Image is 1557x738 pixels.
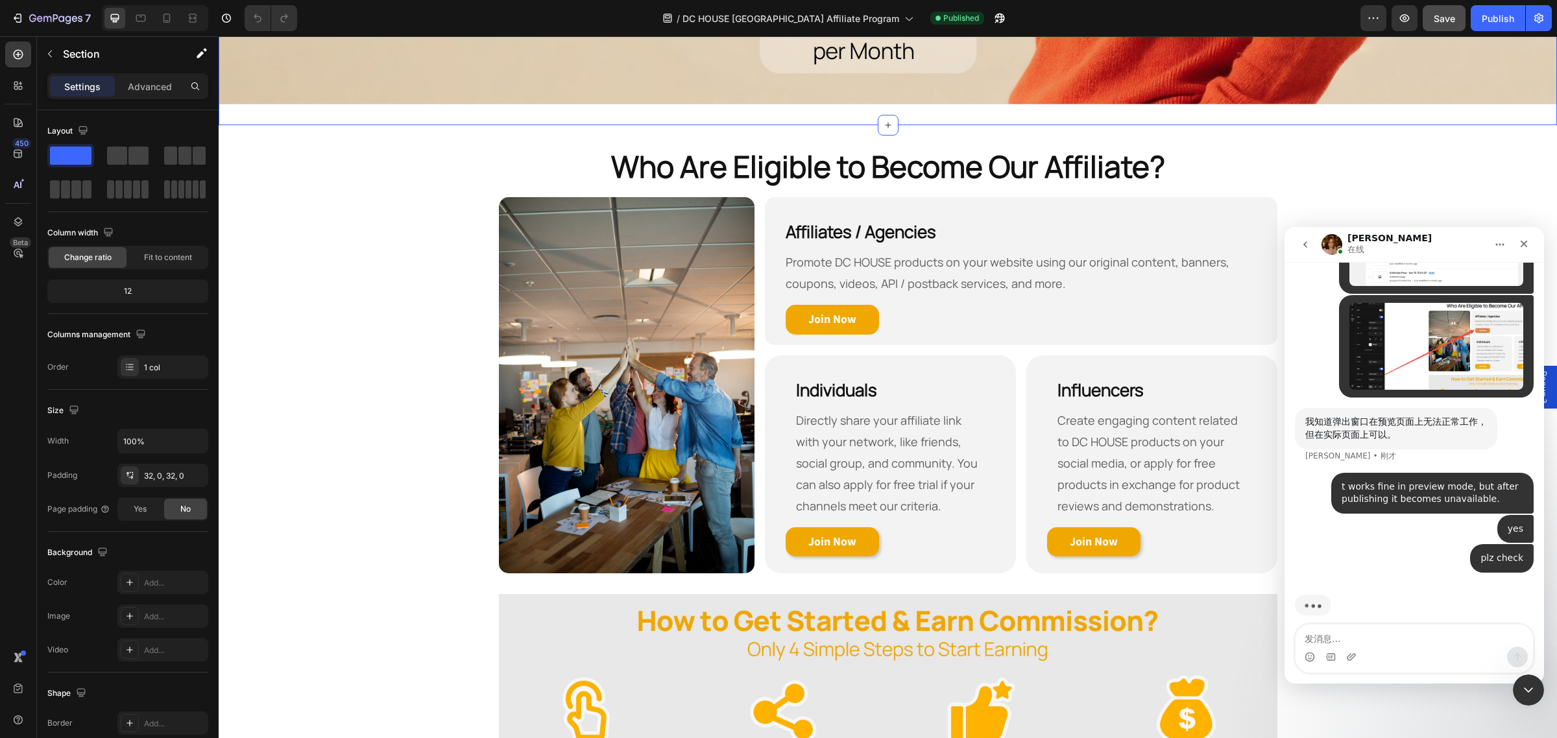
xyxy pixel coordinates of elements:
[577,376,759,477] span: Directly share your affiliate link with your network, like friends, social group, and community. ...
[1513,674,1544,706] iframe: Intercom live chat
[144,645,205,656] div: Add...
[64,80,101,93] p: Settings
[1423,5,1466,31] button: Save
[47,544,110,562] div: Background
[47,326,149,344] div: Columns management
[47,610,70,622] div: Image
[47,123,91,140] div: Layout
[677,12,680,25] span: /
[590,274,638,293] div: Rich Text Editor. Editing area: main
[245,5,297,31] div: Undo/Redo
[47,470,77,481] div: Padding
[1285,227,1544,684] iframe: Intercom live chat
[219,36,1557,738] iframe: Design area
[63,46,169,62] p: Section
[85,10,91,26] p: 7
[392,110,947,150] span: Who Are Eligible to Become Our Affiliate?
[1471,5,1525,31] button: Publish
[144,362,205,374] div: 1 col
[839,342,925,365] strong: Influencers
[828,491,922,521] a: Join Now
[144,252,192,263] span: Fit to content
[144,611,205,623] div: Add...
[47,577,67,588] div: Color
[577,342,658,365] strong: Individuals
[1434,13,1455,24] span: Save
[1482,12,1514,25] div: Publish
[567,491,660,521] a: Join Now
[47,224,116,242] div: Column width
[144,577,205,589] div: Add...
[64,252,112,263] span: Change ratio
[567,184,718,207] strong: Affiliates / Agencies
[5,5,97,31] button: 7
[47,361,69,373] div: Order
[839,376,1021,477] span: Create engaging content related to DC HOUSE products on your social media, or apply for free prod...
[590,497,638,512] strong: Join Now
[128,80,172,93] p: Advanced
[943,12,979,24] span: Published
[590,275,638,290] strong: Join Now
[47,402,82,420] div: Size
[144,718,205,730] div: Add...
[47,717,73,729] div: Border
[50,282,206,300] div: 12
[280,161,537,537] img: DC HOUSE Affiliate Program | Earn 5% Commission
[134,503,147,515] span: Yes
[47,685,89,702] div: Shape
[567,218,1011,255] span: Promote DC HOUSE products on your website using our original content, banners, coupons, videos, A...
[47,503,110,515] div: Page padding
[180,503,191,515] span: No
[144,470,205,482] div: 32, 0, 32, 0
[1319,335,1332,367] span: Popup 3
[851,497,899,512] strong: Join Now
[47,644,68,656] div: Video
[10,237,31,248] div: Beta
[47,435,69,447] div: Width
[12,138,31,149] div: 450
[567,268,660,298] a: Rich Text Editor. Editing area: main
[682,12,899,25] span: DC HOUSE [GEOGRAPHIC_DATA] Affiliate Program
[118,429,208,453] input: Auto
